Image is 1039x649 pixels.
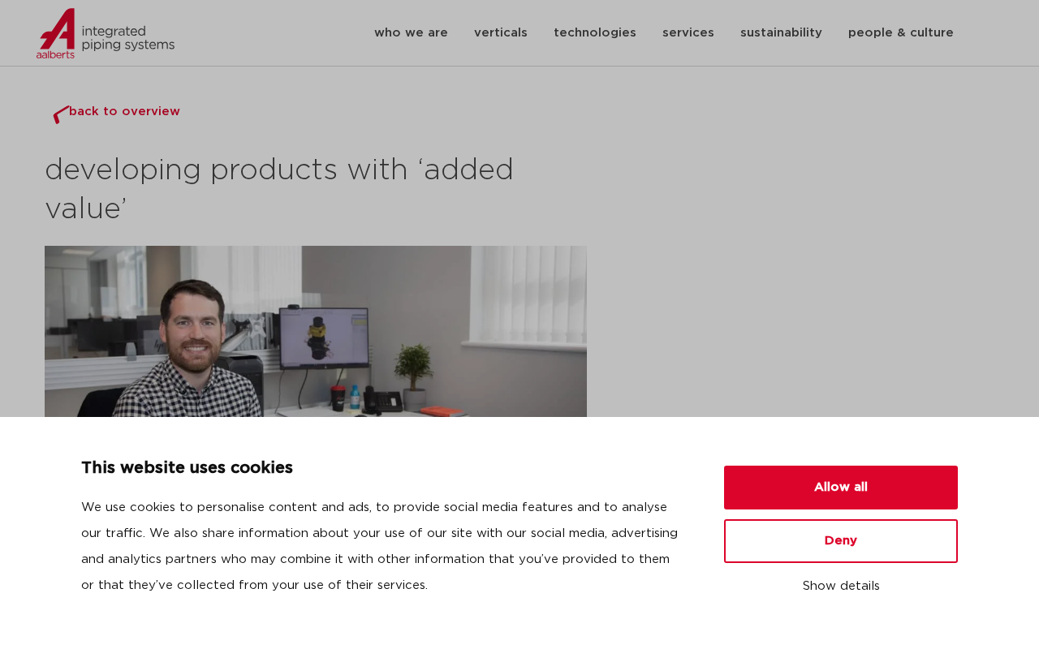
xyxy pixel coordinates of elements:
[45,152,587,230] h2: developing products with ‘added value’
[724,519,958,563] button: Deny
[46,105,187,126] a: back to overview
[724,573,958,600] button: Show details
[69,105,180,125] span: back to overview
[724,466,958,509] button: Allow all
[81,456,685,482] p: This website uses cookies
[81,495,685,599] p: We use cookies to personalise content and ads, to provide social media features and to analyse ou...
